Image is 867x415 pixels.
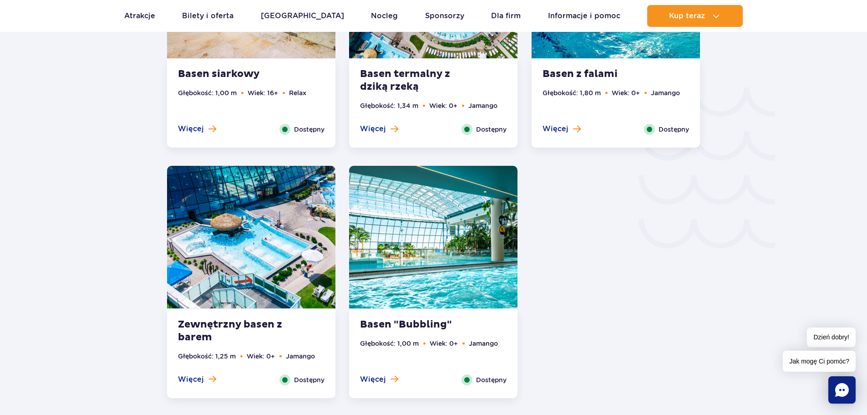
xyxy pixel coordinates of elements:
li: Głębokość: 1,25 m [178,351,236,361]
li: Wiek: 0+ [247,351,275,361]
a: Dla firm [491,5,521,27]
span: Dostępny [294,375,324,385]
li: Głębokość: 1,34 m [360,101,418,111]
span: Więcej [360,374,386,384]
span: Jak mogę Ci pomóc? [783,351,856,372]
span: Kup teraz [669,12,705,20]
li: Głębokość: 1,00 m [360,338,419,348]
img: Zewnętrzny basen z barem [167,166,335,308]
span: Dostępny [476,375,507,385]
button: Więcej [178,374,216,384]
a: Sponsorzy [425,5,464,27]
button: Więcej [543,124,581,134]
li: Głębokość: 1,00 m [178,88,237,98]
strong: Basen z falami [543,68,653,81]
div: Chat [828,376,856,404]
span: Dzień dobry! [807,328,856,347]
span: Więcej [178,374,204,384]
a: Informacje i pomoc [548,5,620,27]
span: Więcej [543,124,568,134]
button: Kup teraz [647,5,743,27]
span: Dostępny [294,124,324,134]
a: Bilety i oferta [182,5,233,27]
li: Wiek: 0+ [612,88,640,98]
a: Atrakcje [124,5,155,27]
button: Więcej [178,124,216,134]
button: Więcej [360,124,398,134]
a: Nocleg [371,5,398,27]
span: Dostępny [476,124,507,134]
strong: Basen termalny z dziką rzeką [360,68,470,93]
span: Więcej [178,124,204,134]
li: Wiek: 0+ [430,338,458,348]
span: Dostępny [659,124,689,134]
li: Wiek: 16+ [248,88,278,98]
strong: Basen siarkowy [178,68,288,81]
button: Więcej [360,374,398,384]
img: Basen Bubbling [349,166,517,308]
li: Relax [289,88,306,98]
span: Więcej [360,124,386,134]
li: Jamango [469,338,498,348]
a: [GEOGRAPHIC_DATA] [261,5,344,27]
strong: Basen "Bubbling" [360,318,470,331]
li: Jamango [468,101,497,111]
li: Jamango [286,351,315,361]
strong: Zewnętrzny basen z barem [178,318,288,344]
li: Jamango [651,88,680,98]
li: Wiek: 0+ [429,101,457,111]
li: Głębokość: 1,80 m [543,88,601,98]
